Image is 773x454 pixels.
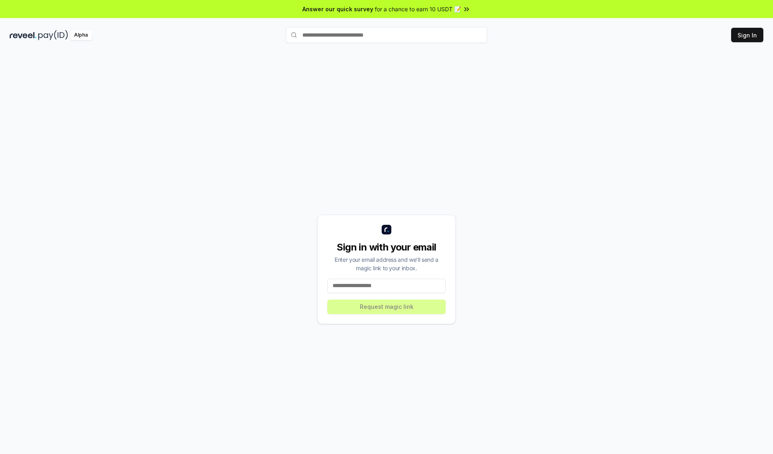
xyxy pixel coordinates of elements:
div: Alpha [70,30,92,40]
span: Answer our quick survey [302,5,373,13]
div: Enter your email address and we’ll send a magic link to your inbox. [327,255,446,272]
span: for a chance to earn 10 USDT 📝 [375,5,461,13]
img: reveel_dark [10,30,37,40]
button: Sign In [731,28,763,42]
img: pay_id [38,30,68,40]
div: Sign in with your email [327,241,446,254]
img: logo_small [382,225,391,234]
